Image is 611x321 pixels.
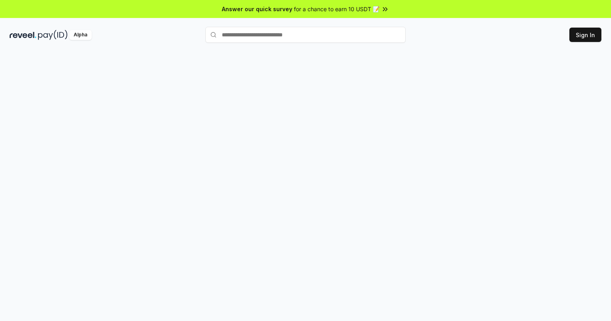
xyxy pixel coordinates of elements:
span: Answer our quick survey [222,5,292,13]
span: for a chance to earn 10 USDT 📝 [294,5,380,13]
img: pay_id [38,30,68,40]
img: reveel_dark [10,30,36,40]
button: Sign In [569,28,601,42]
div: Alpha [69,30,92,40]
